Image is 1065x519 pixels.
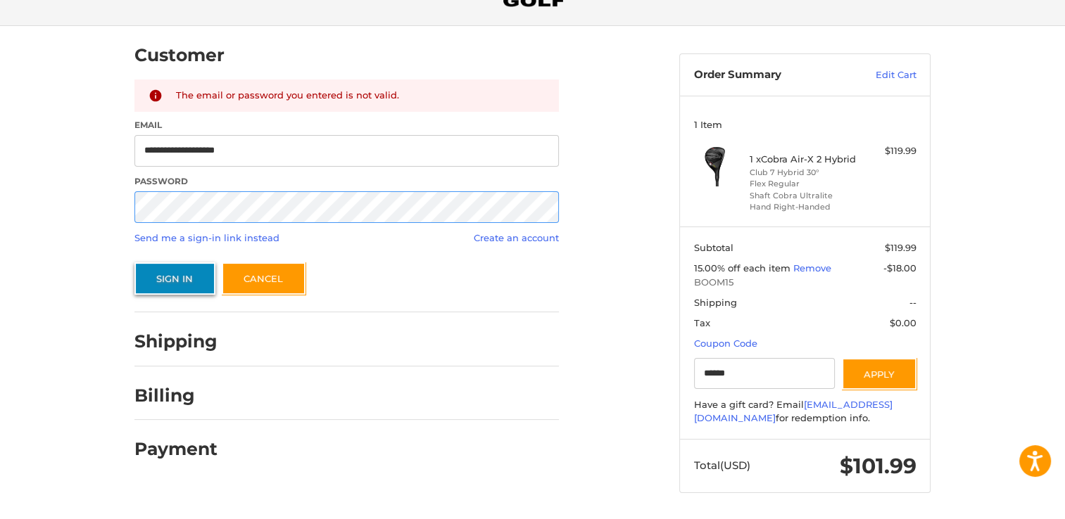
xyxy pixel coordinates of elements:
[694,459,750,472] span: Total (USD)
[750,153,857,165] h4: 1 x Cobra Air-X 2 Hybrid
[840,453,916,479] span: $101.99
[750,178,857,190] li: Flex Regular
[134,331,218,352] h2: Shipping
[890,317,916,328] span: $0.00
[134,438,218,460] h2: Payment
[694,338,757,349] a: Coupon Code
[694,317,710,328] span: Tax
[861,144,916,158] div: $119.99
[134,175,559,188] label: Password
[909,297,916,308] span: --
[694,276,916,290] span: BOOM15
[845,68,916,82] a: Edit Cart
[885,242,916,253] span: $119.99
[842,358,916,390] button: Apply
[474,232,559,243] a: Create an account
[176,89,546,103] div: The email or password you entered is not valid.
[694,68,845,82] h3: Order Summary
[750,190,857,202] li: Shaft Cobra Ultralite
[694,358,836,390] input: Gift Certificate or Coupon Code
[134,119,559,132] label: Email
[134,232,279,243] a: Send me a sign-in link instead
[694,242,733,253] span: Subtotal
[883,262,916,274] span: -$18.00
[134,385,217,406] h2: Billing
[694,119,916,130] h3: 1 Item
[222,262,305,295] a: Cancel
[793,262,831,274] a: Remove
[750,167,857,179] li: Club 7 Hybrid 30°
[694,297,737,308] span: Shipping
[750,201,857,213] li: Hand Right-Handed
[694,398,916,425] div: Have a gift card? Email for redemption info.
[134,44,225,66] h2: Customer
[694,262,793,274] span: 15.00% off each item
[134,262,215,295] button: Sign In
[949,481,1065,519] iframe: Google Customer Reviews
